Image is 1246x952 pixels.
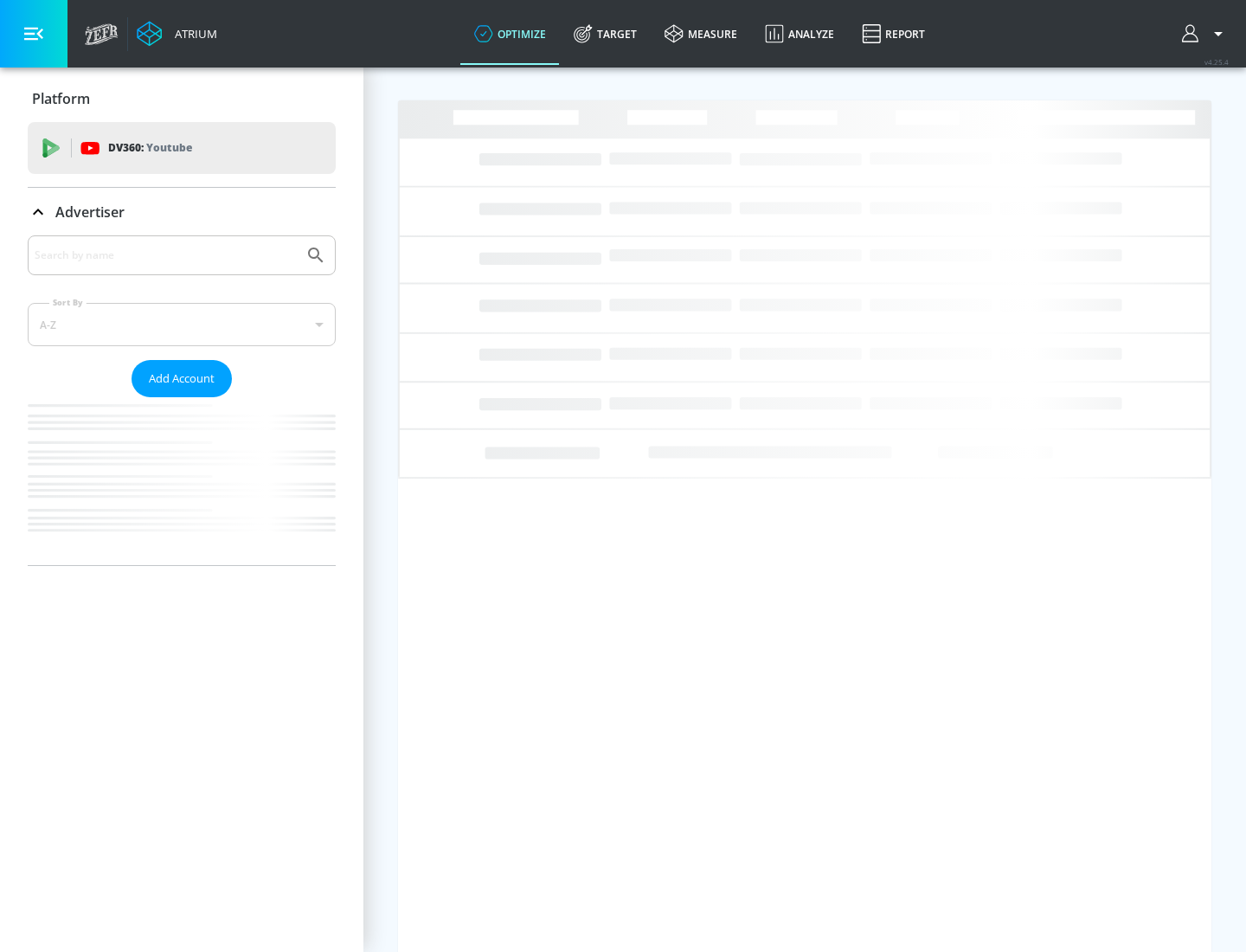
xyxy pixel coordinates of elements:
a: Analyze [751,3,848,65]
label: Sort By [49,297,87,308]
input: Search by name [35,244,297,267]
a: optimize [460,3,560,65]
div: A-Z [28,303,336,346]
div: Platform [28,74,336,123]
div: Advertiser [28,235,336,565]
p: Advertiser [55,203,125,222]
p: Youtube [146,138,192,157]
span: Add Account [149,369,215,389]
div: Atrium [168,26,217,42]
p: DV360: [108,138,192,158]
a: Report [848,3,939,65]
div: DV360: Youtube [28,122,336,174]
a: Atrium [137,21,217,47]
a: Target [560,3,651,65]
button: Add Account [132,360,232,397]
div: Advertiser [28,188,336,236]
a: measure [651,3,751,65]
p: Platform [32,89,90,108]
nav: list of Advertiser [28,397,336,565]
span: v 4.25.4 [1204,57,1229,67]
